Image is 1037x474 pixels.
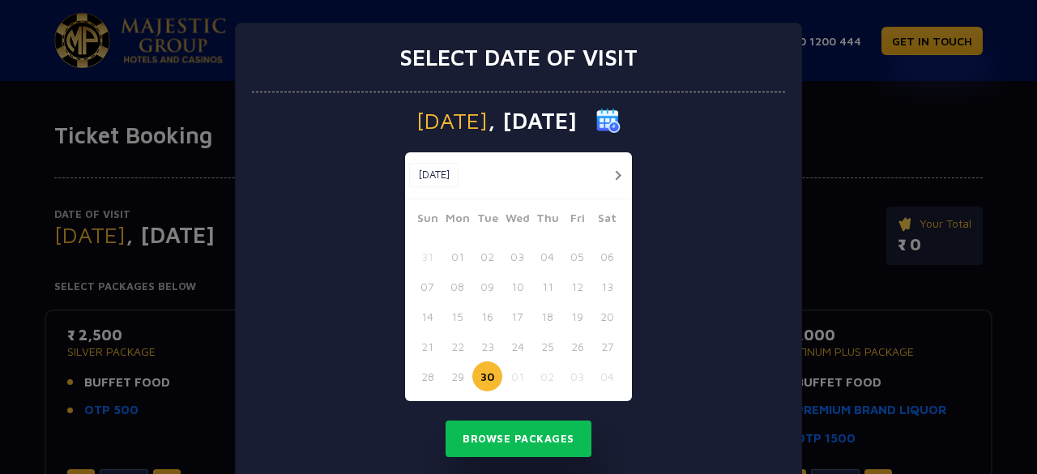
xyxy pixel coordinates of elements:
[532,331,562,361] button: 25
[562,361,592,391] button: 03
[442,301,472,331] button: 15
[472,361,502,391] button: 30
[532,271,562,301] button: 11
[472,241,502,271] button: 02
[502,331,532,361] button: 24
[442,241,472,271] button: 01
[502,241,532,271] button: 03
[442,271,472,301] button: 08
[412,271,442,301] button: 07
[442,331,472,361] button: 22
[502,361,532,391] button: 01
[562,271,592,301] button: 12
[562,241,592,271] button: 05
[442,361,472,391] button: 29
[399,44,638,71] h3: Select date of visit
[446,421,591,458] button: Browse Packages
[416,109,488,132] span: [DATE]
[442,209,472,232] span: Mon
[592,271,622,301] button: 13
[502,271,532,301] button: 10
[596,109,621,133] img: calender icon
[592,241,622,271] button: 06
[532,361,562,391] button: 02
[412,361,442,391] button: 28
[562,331,592,361] button: 26
[412,301,442,331] button: 14
[532,241,562,271] button: 04
[562,209,592,232] span: Fri
[592,301,622,331] button: 20
[532,209,562,232] span: Thu
[472,209,502,232] span: Tue
[532,301,562,331] button: 18
[472,301,502,331] button: 16
[502,209,532,232] span: Wed
[592,209,622,232] span: Sat
[412,209,442,232] span: Sun
[488,109,577,132] span: , [DATE]
[412,331,442,361] button: 21
[562,301,592,331] button: 19
[472,331,502,361] button: 23
[502,301,532,331] button: 17
[409,163,459,187] button: [DATE]
[412,241,442,271] button: 31
[592,361,622,391] button: 04
[592,331,622,361] button: 27
[472,271,502,301] button: 09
